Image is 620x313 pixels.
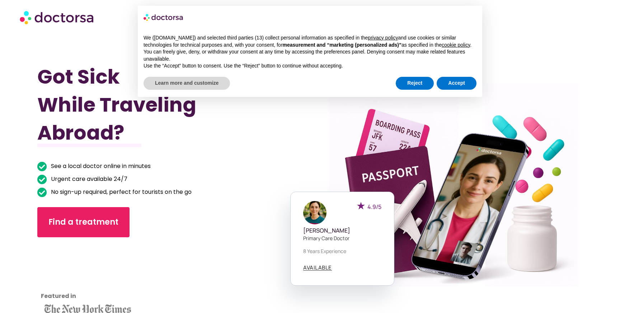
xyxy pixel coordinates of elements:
button: Learn more and customize [144,77,230,90]
p: Use the “Accept” button to consent. Use the “Reject” button to continue without accepting. [144,62,476,70]
a: cookie policy [442,42,470,48]
span: AVAILABLE [303,265,332,270]
span: Urgent care available 24/7 [49,174,127,184]
a: privacy policy [368,35,398,41]
img: logo [144,11,184,23]
p: 8 years experience [303,247,381,255]
span: 4.9/5 [367,203,381,211]
a: Find a treatment [37,207,130,237]
a: AVAILABLE [303,265,332,271]
iframe: Customer reviews powered by Trustpilot [41,248,105,302]
button: Accept [437,77,476,90]
strong: measurement and “marketing (personalized ads)” [283,42,401,48]
button: Reject [396,77,434,90]
span: See a local doctor online in minutes [49,161,151,171]
span: No sign-up required, perfect for tourists on the go [49,187,192,197]
p: Primary care doctor [303,234,381,242]
span: Find a treatment [48,216,118,228]
strong: Featured in [41,292,76,300]
p: We ([DOMAIN_NAME]) and selected third parties (13) collect personal information as specified in t... [144,34,476,48]
h5: [PERSON_NAME] [303,227,381,234]
h1: Got Sick While Traveling Abroad? [37,63,269,147]
p: You can freely give, deny, or withdraw your consent at any time by accessing the preferences pane... [144,48,476,62]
